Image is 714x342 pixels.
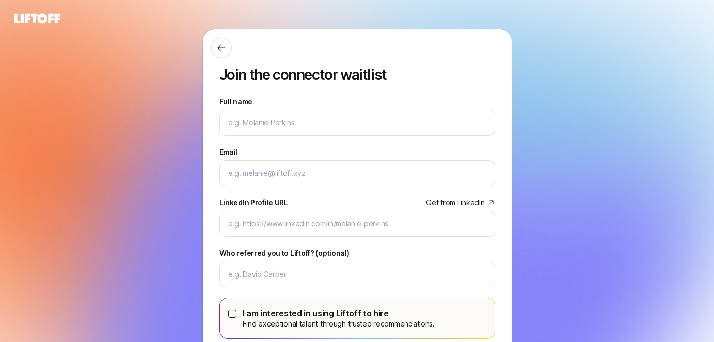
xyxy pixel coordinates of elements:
[228,268,486,281] input: e.g. David Carder
[219,67,495,83] p: Join the connector waitlist
[426,197,495,209] a: Get from LinkedIn
[228,310,236,318] button: I am interested in using Liftoff to hireFind exceptional talent through trusted recommendations.
[219,146,238,158] label: Email
[219,95,252,108] label: Full name
[243,306,435,320] p: I am interested in using Liftoff to hire
[228,167,486,180] input: e.g. melanie@liftoff.xyz
[219,197,288,209] div: LinkedIn Profile URL
[228,218,486,230] input: e.g. https://www.linkedin.com/in/melanie-perkins
[243,318,435,330] p: Find exceptional talent through trusted recommendations.
[228,117,486,129] input: e.g. Melanie Perkins
[219,247,350,259] label: Who referred you to Liftoff? (optional)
